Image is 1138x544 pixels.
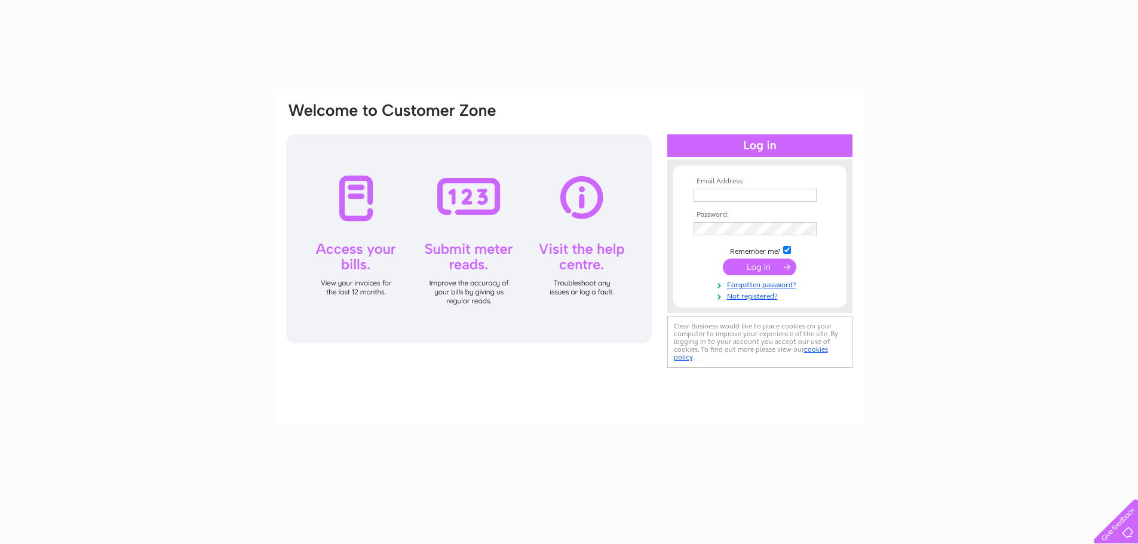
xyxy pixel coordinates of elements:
td: Remember me? [691,244,829,256]
a: cookies policy [674,345,828,361]
th: Password: [691,211,829,219]
a: Forgotten password? [694,278,829,290]
a: Not registered? [694,290,829,301]
input: Submit [723,259,796,275]
div: Clear Business would like to place cookies on your computer to improve your experience of the sit... [667,316,852,368]
th: Email Address: [691,177,829,186]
